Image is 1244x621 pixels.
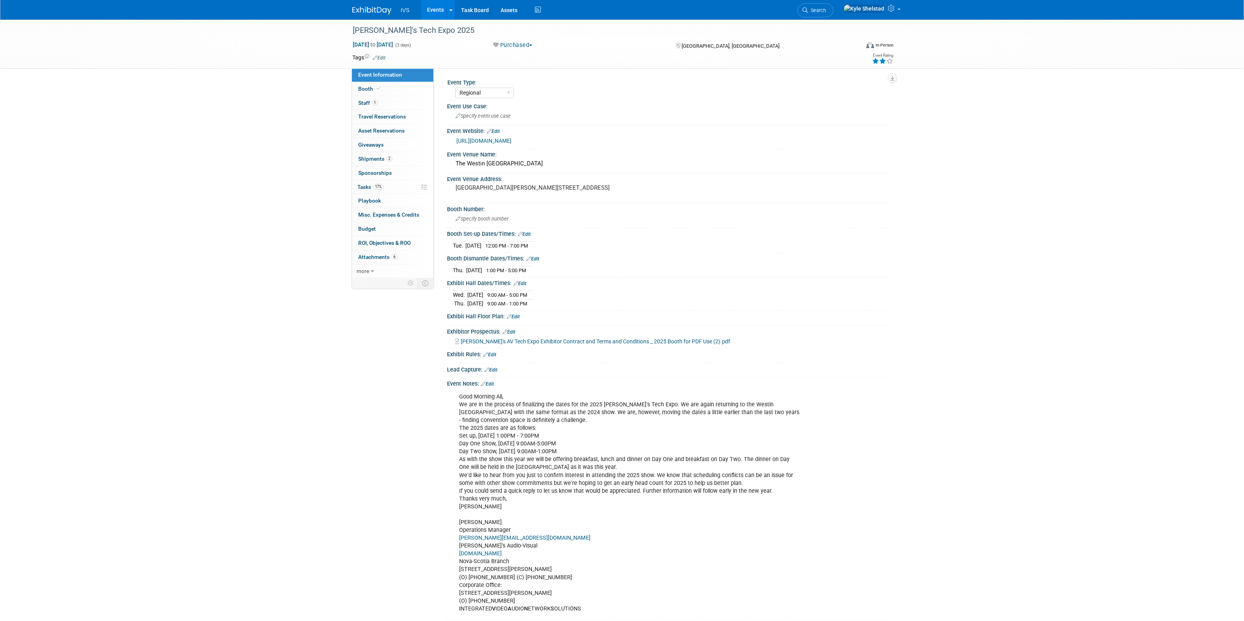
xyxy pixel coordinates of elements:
div: Booth Number: [447,203,892,213]
span: Shipments [358,156,392,162]
a: Search [797,4,833,17]
a: Travel Reservations [352,110,433,124]
a: Asset Reservations [352,124,433,138]
a: Booth [352,82,433,96]
div: Event Venue Address: [447,173,892,183]
span: Asset Reservations [358,127,405,134]
a: Edit [526,256,539,262]
span: 1 [372,100,378,106]
a: Edit [487,129,500,134]
div: Good Morning All, We are in the process of finalizing the dates for the 2025 [PERSON_NAME]'s Tech... [454,389,806,617]
div: Exhibit Rules: [447,348,892,359]
a: Attachments6 [352,250,433,264]
a: [DOMAIN_NAME] [459,550,502,557]
td: Thu. [453,299,467,307]
span: more [357,268,369,274]
div: Booth Dismantle Dates/Times: [447,253,892,263]
span: 12:00 PM - 7:00 PM [485,243,528,249]
button: Purchased [490,41,535,49]
a: [PERSON_NAME][EMAIL_ADDRESS][DOMAIN_NAME] [459,535,591,541]
a: Edit [483,352,496,357]
td: [DATE] [465,241,481,249]
span: Budget [358,226,376,232]
td: [DATE] [467,291,483,299]
span: Travel Reservations [358,113,406,120]
span: Playbook [358,197,381,204]
b: I [459,605,461,612]
a: Edit [485,367,497,373]
div: The Westin [GEOGRAPHIC_DATA] [453,158,886,170]
a: Playbook [352,194,433,208]
span: 9:00 AM - 1:00 PM [487,301,527,307]
td: Tue. [453,241,465,249]
i: Booth reservation complete [377,86,381,91]
a: Budget [352,222,433,236]
span: 17% [373,184,384,190]
span: Booth [358,86,382,92]
b: V [492,605,495,612]
span: Specify booth number [456,216,508,222]
a: [PERSON_NAME]'s AV Tech Expo Exhibitor Contract and Terms and Conditions _ 2025 Booth for PDF Use... [455,338,730,345]
span: Sponsorships [358,170,392,176]
td: [DATE] [466,266,482,274]
span: Staff [358,100,378,106]
td: Personalize Event Tab Strip [404,278,418,288]
div: Event Type: [447,77,889,86]
span: 6 [391,254,397,260]
div: Event Format [813,41,894,52]
span: [DATE] [DATE] [352,41,393,48]
img: Format-Inperson.png [866,42,874,48]
div: Event Notes: [447,378,892,388]
div: Event Website: [447,125,892,135]
span: IVS [401,7,410,13]
b: A [508,605,512,612]
span: Giveaways [358,142,384,148]
div: Event Rating [872,54,893,57]
span: 9:00 AM - 5:00 PM [487,292,527,298]
div: [PERSON_NAME]'s Tech Expo 2025 [350,23,848,38]
a: Edit [481,381,494,387]
span: (3 days) [395,43,411,48]
a: Giveaways [352,138,433,152]
a: Edit [507,314,520,319]
span: Attachments [358,254,397,260]
div: In-Person [875,42,894,48]
a: Tasks17% [352,180,433,194]
a: Edit [518,232,531,237]
span: Specify event use case [456,113,511,119]
span: Misc. Expenses & Credits [358,212,419,218]
td: Tags [352,54,386,61]
div: Event Venue Name: [447,149,892,158]
div: Event Use Case: [447,101,892,110]
a: Staff1 [352,96,433,110]
span: Event Information [358,72,402,78]
a: Misc. Expenses & Credits [352,208,433,222]
a: Edit [503,329,515,335]
span: 2 [386,156,392,162]
b: N [524,605,528,612]
a: more [352,264,433,278]
td: Thu. [453,266,466,274]
span: [GEOGRAPHIC_DATA], [GEOGRAPHIC_DATA] [682,43,779,49]
div: Exhibitor Prospectus: [447,326,892,336]
td: Toggle Event Tabs [417,278,433,288]
div: Lead Capture: [447,364,892,374]
a: Event Information [352,68,433,82]
div: Exhibit Hall Floor Plan: [447,310,892,321]
a: Edit [513,281,526,286]
td: Wed. [453,291,467,299]
a: ROI, Objectives & ROO [352,236,433,250]
span: Search [808,7,826,13]
a: Edit [373,55,386,61]
a: Sponsorships [352,166,433,180]
span: [PERSON_NAME]'s AV Tech Expo Exhibitor Contract and Terms and Conditions _ 2025 Booth for PDF Use... [461,338,730,345]
span: ROI, Objectives & ROO [358,240,411,246]
span: Tasks [357,184,384,190]
a: Shipments2 [352,152,433,166]
div: Exhibit Hall Dates/Times: [447,277,892,287]
pre: [GEOGRAPHIC_DATA][PERSON_NAME][STREET_ADDRESS] [456,184,624,191]
span: 1:00 PM - 5:00 PM [486,267,526,273]
img: Kyle Shelstad [844,4,885,13]
td: [DATE] [467,299,483,307]
a: [URL][DOMAIN_NAME] [456,138,512,144]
